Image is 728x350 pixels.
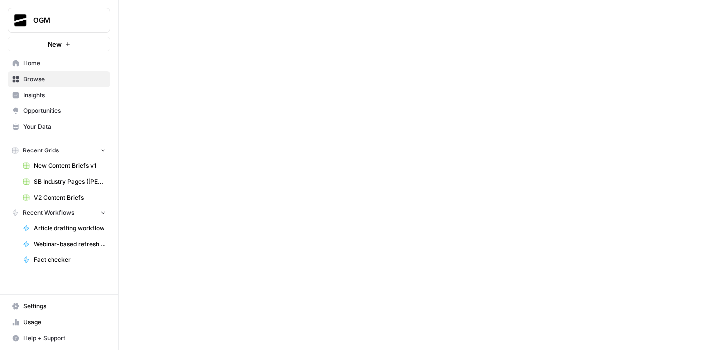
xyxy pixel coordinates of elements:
[48,39,62,49] span: New
[33,15,93,25] span: OGM
[8,8,110,33] button: Workspace: OGM
[18,174,110,190] a: SB Industry Pages ([PERSON_NAME] v3) Grid
[8,299,110,314] a: Settings
[34,161,106,170] span: New Content Briefs v1
[34,255,106,264] span: Fact checker
[8,143,110,158] button: Recent Grids
[8,119,110,135] a: Your Data
[34,177,106,186] span: SB Industry Pages ([PERSON_NAME] v3) Grid
[18,158,110,174] a: New Content Briefs v1
[34,240,106,249] span: Webinar-based refresh (INDUSTRY-FOCUSED)
[18,220,110,236] a: Article drafting workflow
[18,252,110,268] a: Fact checker
[23,334,106,343] span: Help + Support
[23,75,106,84] span: Browse
[23,302,106,311] span: Settings
[8,71,110,87] a: Browse
[8,37,110,51] button: New
[8,87,110,103] a: Insights
[23,208,74,217] span: Recent Workflows
[18,190,110,205] a: V2 Content Briefs
[23,59,106,68] span: Home
[8,55,110,71] a: Home
[8,103,110,119] a: Opportunities
[23,91,106,100] span: Insights
[23,146,59,155] span: Recent Grids
[11,11,29,29] img: OGM Logo
[23,318,106,327] span: Usage
[23,122,106,131] span: Your Data
[8,205,110,220] button: Recent Workflows
[23,106,106,115] span: Opportunities
[8,330,110,346] button: Help + Support
[18,236,110,252] a: Webinar-based refresh (INDUSTRY-FOCUSED)
[8,314,110,330] a: Usage
[34,224,106,233] span: Article drafting workflow
[34,193,106,202] span: V2 Content Briefs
